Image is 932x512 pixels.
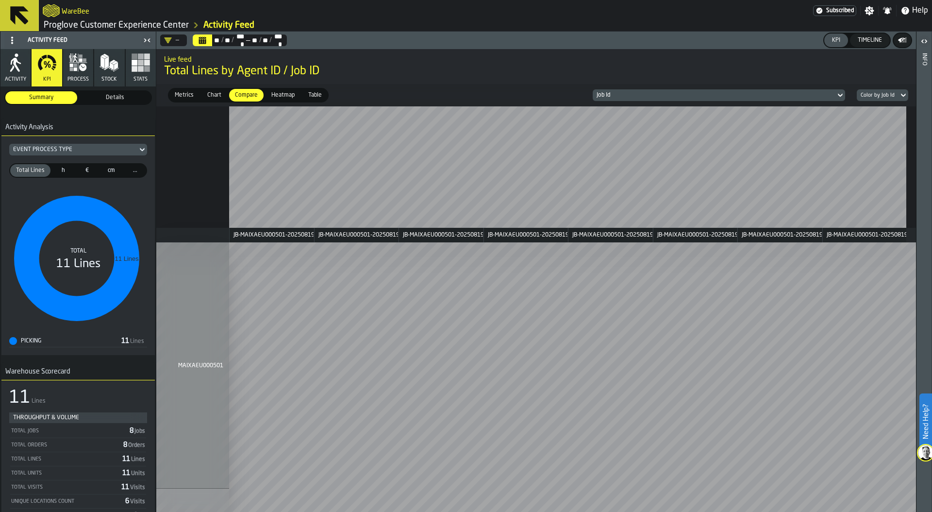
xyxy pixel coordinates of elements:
div: 11 [9,388,31,408]
span: Summary [7,93,75,102]
div: day: JB-MAIXAEU000501-20250819100813 [737,228,822,242]
label: button-switch-multi-Heatmap [265,88,301,102]
div: Select date range [224,36,231,44]
h2: Sub Title [164,54,908,64]
div: / [269,36,272,44]
span: 8 [130,427,146,434]
div: DropdownMenuValue-bucket [853,89,908,101]
div: day: JB-MAIXAEU000501-20250819090807 [399,228,483,242]
div: thumb [10,164,50,177]
label: button-switch-multi-Total Lines [9,163,51,178]
span: 11 [122,456,146,462]
h3: title-section-Warehouse Scorecard [1,363,155,380]
div: Timeline [854,37,886,44]
span: — [245,36,251,44]
span: Compare [231,91,262,100]
label: button-toggle-Close me [140,34,154,46]
div: StatList-item-Total Lines [10,452,146,465]
div: thumb [266,89,300,102]
div: StatList-item-Total Orders [10,438,146,451]
span: Units [131,471,145,477]
div: Total Units [10,470,118,477]
div: thumb [79,91,151,104]
div: Select date range [213,36,220,44]
span: Stock [101,76,117,83]
header: Info [916,32,932,512]
label: button-switch-multi-Details [78,90,152,105]
div: Select date range [193,34,287,46]
label: button-switch-multi-Chart [200,88,228,102]
label: button-switch-multi-Total Cost [75,163,99,178]
span: € [78,166,96,175]
span: Stats [133,76,148,83]
span: Lines [130,338,144,345]
span: Visits [130,485,145,491]
div: DropdownMenuValue- [164,36,179,44]
div: Total Visits [10,484,117,491]
label: button-toggle-Settings [861,6,878,16]
span: Orders [128,443,145,448]
div: StatList-item-Unique Locations Count [10,494,146,507]
div: PICKING [9,337,121,345]
span: Jobs [134,428,145,434]
button: Select date range [193,34,212,46]
a: link-to-/wh/i/ad8a128b-0962-41b6-b9c5-f48cc7973f93/feed/e050e23e-57ec-4b53-a121-0d5bf70703cd [203,20,254,31]
div: thumb [169,89,200,102]
div: Select date range [272,33,283,48]
span: 8 [123,442,146,448]
span: MAIXAEU000501 [169,362,223,369]
label: button-switch-multi-Table [301,88,329,102]
div: Total Orders [10,442,119,448]
label: button-switch-multi-Compare [228,88,265,102]
div: day: JB-MAIXAEU000501-20250819100807 [653,228,737,242]
div: StatList-item-Total Units [10,466,146,479]
h3: title-section-Activity Analysis [1,119,155,136]
div: thumb [52,164,74,177]
label: button-toggle-Notifications [879,6,896,16]
div: Menu Subscription [813,5,856,16]
button: button-Timeline [850,34,890,47]
div: / [258,36,262,44]
button: button-KPI [824,34,848,47]
span: Details [81,93,149,102]
span: Activity Analysis [1,123,53,131]
div: Select date range [262,36,269,44]
div: Total Lines [10,456,118,462]
span: Heatmap [267,91,299,100]
span: Subscribed [826,7,854,14]
div: thumb [124,164,146,177]
span: h [54,166,72,175]
div: Title [9,144,147,155]
label: button-switch-multi-Summary [4,90,78,105]
div: DropdownMenuValue-jobId [593,89,845,101]
div: Activity Feed [2,33,140,48]
div: Total Jobs [10,428,126,434]
div: title-Total Lines by Agent ID / Job ID [156,49,916,84]
button: button- [894,34,911,47]
label: button-toggle-Help [897,5,932,17]
span: Chart [203,91,225,100]
div: Unique Locations Count [10,498,121,505]
div: DropdownMenuValue-bucket [861,92,895,99]
span: Activity [5,76,26,83]
div: thumb [201,89,227,102]
div: Select date range [234,33,245,48]
div: StatList-item-Total Visits [10,480,146,493]
div: KPI [828,37,844,44]
span: Lines [131,457,145,462]
div: thumb [5,91,77,104]
label: button-switch-multi-Metrics [168,88,200,102]
span: Warehouse Scorecard [1,368,70,375]
div: Info [921,51,928,510]
div: / [220,36,224,44]
div: thumb [229,89,264,102]
div: day: JB-MAIXAEU000501-20250819080823 [229,228,314,242]
div: DropdownMenuValue- [160,34,187,46]
div: day: JB-MAIXAEU000501-20250819090858 [568,228,652,242]
div: DropdownMenuValue-eventProcessType [13,146,133,153]
h2: Sub Title [62,6,89,16]
span: cm [102,166,120,175]
div: stat- [1,136,155,355]
label: Need Help? [920,394,931,449]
